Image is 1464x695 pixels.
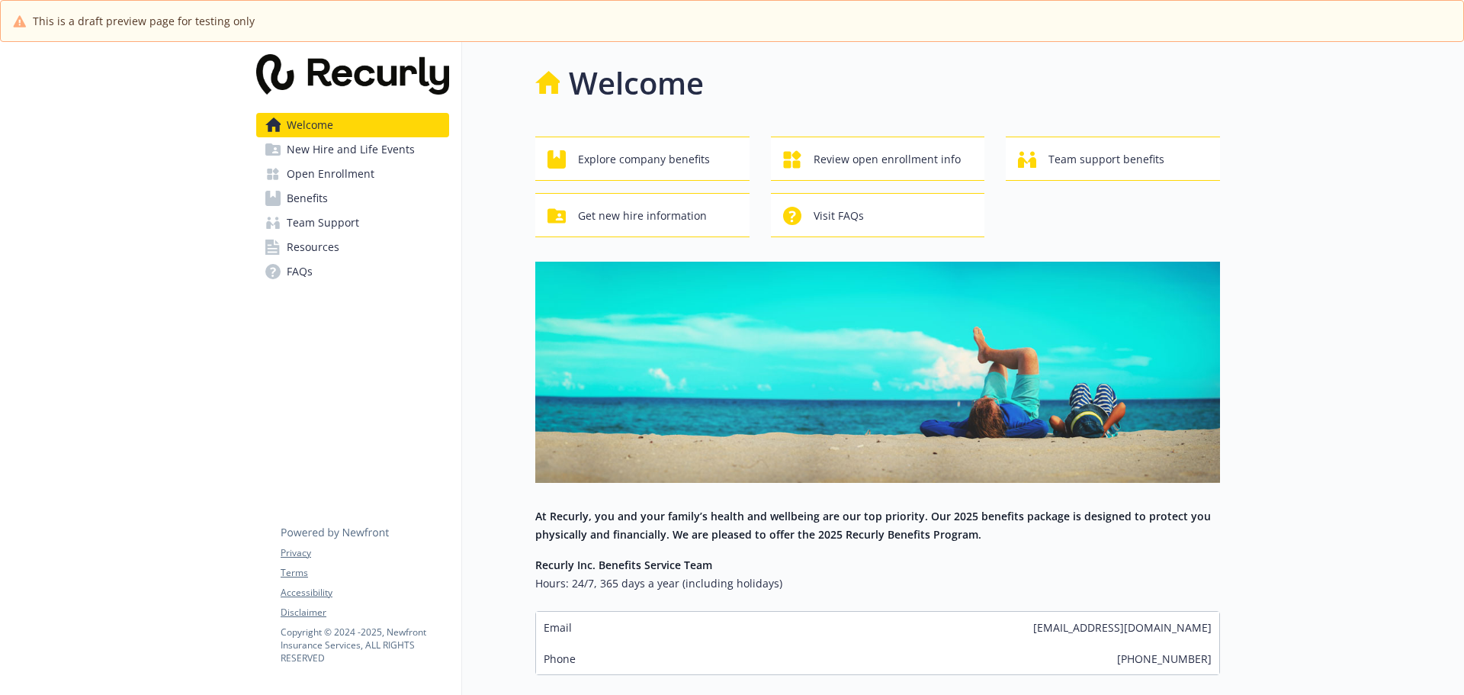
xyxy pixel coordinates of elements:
[287,211,359,235] span: Team Support
[1117,651,1212,667] span: [PHONE_NUMBER]
[814,201,864,230] span: Visit FAQs
[256,211,449,235] a: Team Support
[1033,619,1212,635] span: [EMAIL_ADDRESS][DOMAIN_NAME]
[281,566,448,580] a: Terms
[578,201,707,230] span: Get new hire information
[287,113,333,137] span: Welcome
[287,186,328,211] span: Benefits
[535,574,1220,593] h6: Hours: 24/7, 365 days a year (including holidays)​
[1006,137,1220,181] button: Team support benefits
[287,162,374,186] span: Open Enrollment
[256,235,449,259] a: Resources
[281,546,448,560] a: Privacy
[281,606,448,619] a: Disclaimer
[544,651,576,667] span: Phone
[256,137,449,162] a: New Hire and Life Events
[287,235,339,259] span: Resources
[569,60,704,106] h1: Welcome
[256,259,449,284] a: FAQs
[814,145,961,174] span: Review open enrollment info
[535,509,1211,542] strong: At Recurly, you and your family’s health and wellbeing are our top priority. Our 2025 benefits pa...
[535,193,750,237] button: Get new hire information
[281,586,448,600] a: Accessibility
[1048,145,1164,174] span: Team support benefits
[33,13,255,29] span: This is a draft preview page for testing only
[287,259,313,284] span: FAQs
[287,137,415,162] span: New Hire and Life Events
[578,145,710,174] span: Explore company benefits
[535,137,750,181] button: Explore company benefits
[256,186,449,211] a: Benefits
[535,262,1220,483] img: overview page banner
[544,619,572,635] span: Email
[771,137,985,181] button: Review open enrollment info
[281,626,448,664] p: Copyright © 2024 - 2025 , Newfront Insurance Services, ALL RIGHTS RESERVED
[535,558,712,572] strong: Recurly Inc. Benefits Service Team
[256,162,449,186] a: Open Enrollment
[256,113,449,137] a: Welcome
[771,193,985,237] button: Visit FAQs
